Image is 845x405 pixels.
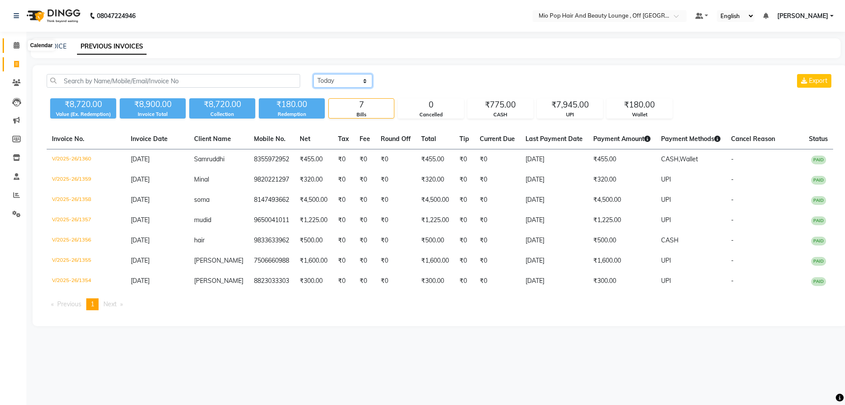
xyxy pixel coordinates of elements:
span: CASH [661,236,679,244]
span: Cancel Reason [731,135,775,143]
span: Payment Methods [661,135,720,143]
td: V/2025-26/1360 [47,149,125,170]
td: 8147493662 [249,190,294,210]
td: ₹0 [474,170,520,190]
span: [DATE] [131,236,150,244]
td: ₹0 [454,149,474,170]
td: ₹4,500.00 [294,190,333,210]
td: V/2025-26/1355 [47,251,125,271]
td: [DATE] [520,190,588,210]
td: ₹0 [474,190,520,210]
td: [DATE] [520,149,588,170]
td: ₹0 [474,149,520,170]
td: V/2025-26/1356 [47,230,125,251]
td: ₹4,500.00 [588,190,656,210]
span: Wallet [680,155,698,163]
a: PREVIOUS INVOICES [77,39,147,55]
div: Value (Ex. Redemption) [50,111,116,118]
td: ₹455.00 [416,149,454,170]
span: - [731,216,734,224]
span: Net [300,135,310,143]
td: ₹0 [474,251,520,271]
td: ₹0 [354,170,375,190]
td: ₹0 [354,271,375,291]
td: V/2025-26/1354 [47,271,125,291]
span: Current Due [480,135,515,143]
nav: Pagination [47,298,833,310]
span: PAID [811,216,826,225]
td: ₹300.00 [416,271,454,291]
div: ₹775.00 [468,99,533,111]
span: [PERSON_NAME] [777,11,828,21]
td: [DATE] [520,210,588,230]
img: logo [22,4,83,28]
td: ₹0 [454,190,474,210]
span: [DATE] [131,256,150,264]
td: ₹0 [333,251,354,271]
span: Round Off [381,135,411,143]
td: ₹0 [375,190,416,210]
span: [PERSON_NAME] [194,277,243,285]
span: [DATE] [131,175,150,183]
td: ₹0 [375,210,416,230]
span: UPI [661,175,671,183]
span: Previous [57,300,81,308]
td: ₹500.00 [416,230,454,251]
span: - [731,196,734,204]
td: ₹0 [375,170,416,190]
span: [PERSON_NAME] [194,256,243,264]
td: V/2025-26/1357 [47,210,125,230]
td: ₹0 [474,210,520,230]
span: Fee [360,135,370,143]
td: ₹0 [354,210,375,230]
b: 08047224946 [97,4,136,28]
td: ₹320.00 [416,170,454,190]
span: [DATE] [131,155,150,163]
span: PAID [811,196,826,205]
td: ₹0 [375,149,416,170]
td: ₹0 [333,190,354,210]
td: V/2025-26/1359 [47,170,125,190]
td: ₹0 [454,251,474,271]
span: PAID [811,277,826,286]
span: - [731,256,734,264]
td: ₹0 [474,230,520,251]
div: CASH [468,111,533,119]
td: ₹0 [454,170,474,190]
span: Total [421,135,436,143]
span: UPI [661,277,671,285]
span: Tax [338,135,349,143]
td: [DATE] [520,271,588,291]
td: ₹4,500.00 [416,190,454,210]
td: 9820221297 [249,170,294,190]
div: ₹8,720.00 [189,98,255,111]
div: Wallet [607,111,672,119]
span: [DATE] [131,277,150,285]
span: UPI [661,216,671,224]
span: - [731,175,734,183]
td: ₹0 [354,190,375,210]
td: ₹0 [454,271,474,291]
td: 9833633962 [249,230,294,251]
span: UPI [661,196,671,204]
span: - [731,155,734,163]
div: ₹8,900.00 [120,98,186,111]
td: ₹0 [375,230,416,251]
span: Payment Amount [593,135,650,143]
span: soma [194,196,209,204]
td: ₹0 [375,251,416,271]
span: 1 [91,300,94,308]
td: ₹1,225.00 [294,210,333,230]
td: [DATE] [520,230,588,251]
td: ₹300.00 [294,271,333,291]
div: Redemption [259,111,325,118]
td: ₹0 [333,210,354,230]
td: ₹1,225.00 [416,210,454,230]
div: ₹180.00 [607,99,672,111]
td: ₹320.00 [294,170,333,190]
div: Collection [189,111,255,118]
span: mudid [194,216,211,224]
span: hair [194,236,205,244]
td: V/2025-26/1358 [47,190,125,210]
td: ₹455.00 [588,149,656,170]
